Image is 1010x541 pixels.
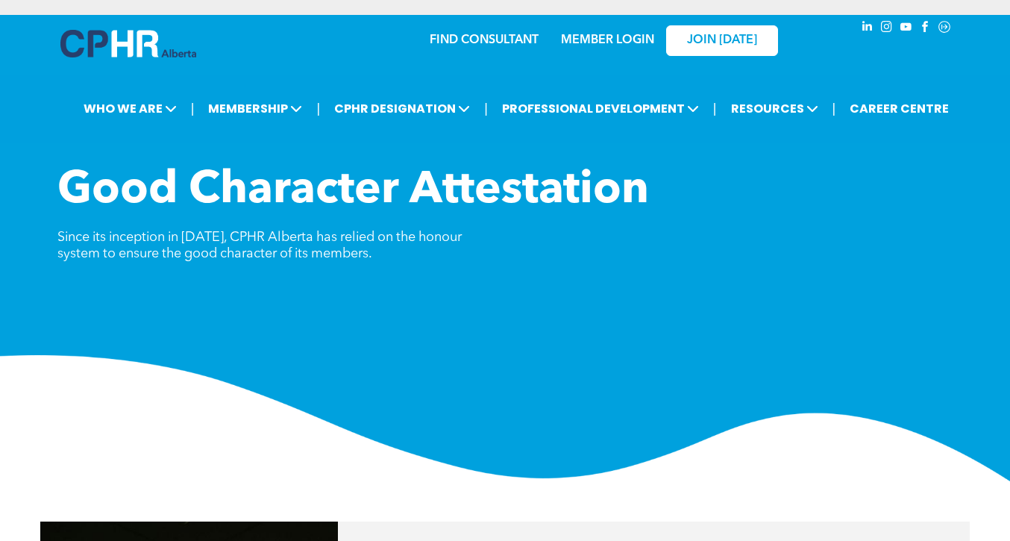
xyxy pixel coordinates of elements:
li: | [191,93,195,124]
a: FIND CONSULTANT [430,34,539,46]
li: | [832,93,836,124]
a: linkedin [859,19,875,39]
span: JOIN [DATE] [687,34,757,48]
a: facebook [917,19,933,39]
span: Since its inception in [DATE], CPHR Alberta has relied on the honour system to ensure the good ch... [57,231,462,260]
img: A blue and white logo for cp alberta [60,30,196,57]
li: | [484,93,488,124]
a: Social network [936,19,953,39]
span: WHO WE ARE [79,95,181,122]
li: | [713,93,717,124]
span: PROFESSIONAL DEVELOPMENT [498,95,703,122]
a: CAREER CENTRE [845,95,953,122]
a: MEMBER LOGIN [561,34,654,46]
span: RESOURCES [727,95,823,122]
span: CPHR DESIGNATION [330,95,474,122]
a: JOIN [DATE] [666,25,778,56]
span: MEMBERSHIP [204,95,307,122]
a: instagram [878,19,894,39]
span: Good Character Attestation [57,169,649,213]
a: youtube [897,19,914,39]
li: | [316,93,320,124]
